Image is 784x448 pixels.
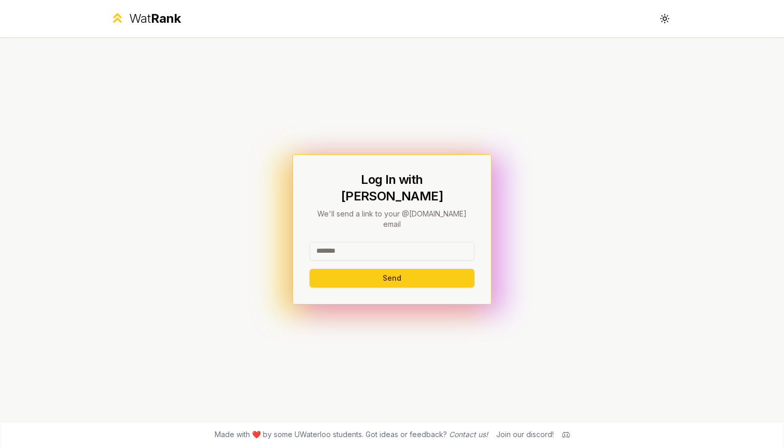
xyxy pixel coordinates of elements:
span: Rank [151,11,181,26]
div: Wat [129,10,181,27]
button: Send [310,269,474,287]
div: Join our discord! [496,429,554,440]
a: Contact us! [449,430,488,439]
a: WatRank [110,10,181,27]
span: Made with ❤️ by some UWaterloo students. Got ideas or feedback? [215,429,488,440]
p: We'll send a link to your @[DOMAIN_NAME] email [310,209,474,229]
h1: Log In with [PERSON_NAME] [310,171,474,205]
